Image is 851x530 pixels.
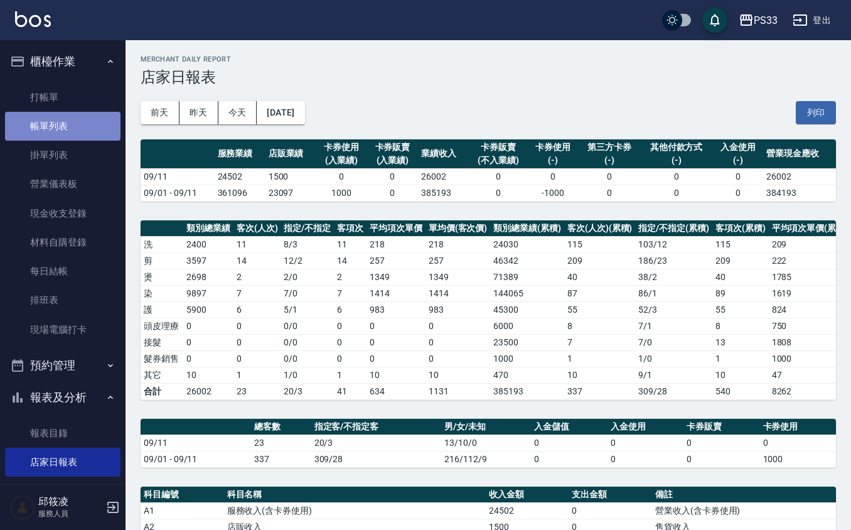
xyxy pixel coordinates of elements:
[251,419,311,435] th: 總客數
[183,367,233,383] td: 10
[233,269,281,285] td: 2
[635,269,712,285] td: 38 / 2
[218,101,257,124] button: 今天
[251,435,311,451] td: 23
[683,419,759,435] th: 卡券販賣
[265,168,316,185] td: 1500
[334,285,367,301] td: 7
[418,139,469,169] th: 業績收入
[569,502,652,519] td: 0
[712,301,769,318] td: 55
[607,451,683,467] td: 0
[5,381,120,414] button: 報表及分析
[5,45,120,78] button: 櫃檯作業
[367,301,425,318] td: 983
[702,8,727,33] button: save
[281,318,334,334] td: 0 / 0
[564,318,636,334] td: 8
[425,350,491,367] td: 0
[233,383,281,399] td: 23
[425,367,491,383] td: 10
[564,252,636,269] td: 209
[334,301,367,318] td: 6
[5,141,120,170] a: 掛單列表
[418,168,469,185] td: 26002
[712,185,763,201] td: 0
[367,318,425,334] td: 0
[635,350,712,367] td: 1 / 0
[760,451,836,467] td: 1000
[635,252,712,269] td: 186 / 23
[607,419,683,435] th: 入金使用
[281,236,334,252] td: 8 / 3
[141,383,183,399] td: 合計
[5,448,120,477] a: 店家日報表
[652,487,836,503] th: 備註
[179,101,218,124] button: 昨天
[635,301,712,318] td: 52 / 3
[472,141,524,154] div: 卡券販賣
[141,68,836,86] h3: 店家日報表
[5,315,120,344] a: 現場電腦打卡
[141,334,183,350] td: 接髮
[370,141,415,154] div: 卡券販賣
[581,154,636,167] div: (-)
[643,141,709,154] div: 其他付款方式
[141,236,183,252] td: 洗
[715,154,760,167] div: (-)
[215,185,265,201] td: 361096
[141,451,251,467] td: 09/01 - 09/11
[334,252,367,269] td: 14
[141,139,836,202] table: a dense table
[367,367,425,383] td: 10
[564,367,636,383] td: 10
[141,350,183,367] td: 髮券銷售
[527,168,578,185] td: 0
[425,269,491,285] td: 1349
[233,301,281,318] td: 6
[251,451,311,467] td: 337
[265,139,316,169] th: 店販業績
[38,495,102,508] h5: 邱筱凌
[564,383,636,399] td: 337
[425,285,491,301] td: 1414
[715,141,760,154] div: 入金使用
[141,252,183,269] td: 剪
[319,154,364,167] div: (入業績)
[640,185,712,201] td: 0
[578,168,640,185] td: 0
[141,285,183,301] td: 染
[760,419,836,435] th: 卡券使用
[469,185,527,201] td: 0
[531,435,607,451] td: 0
[334,269,367,285] td: 2
[763,185,836,201] td: 384193
[183,220,233,237] th: 類別總業績
[712,220,769,237] th: 客項次(累積)
[233,285,281,301] td: 7
[141,185,215,201] td: 09/01 - 09/11
[183,252,233,269] td: 3597
[141,487,224,503] th: 科目編號
[683,435,759,451] td: 0
[527,185,578,201] td: -1000
[183,334,233,350] td: 0
[281,285,334,301] td: 7 / 0
[652,502,836,519] td: 營業收入(含卡券使用)
[530,154,575,167] div: (-)
[183,285,233,301] td: 9897
[183,318,233,334] td: 0
[281,269,334,285] td: 2 / 0
[183,236,233,252] td: 2400
[763,168,836,185] td: 26002
[486,502,569,519] td: 24502
[486,487,569,503] th: 收入金額
[367,285,425,301] td: 1414
[316,185,367,201] td: 1000
[607,435,683,451] td: 0
[5,349,120,382] button: 預約管理
[564,236,636,252] td: 115
[281,301,334,318] td: 5 / 1
[370,154,415,167] div: (入業績)
[367,168,418,185] td: 0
